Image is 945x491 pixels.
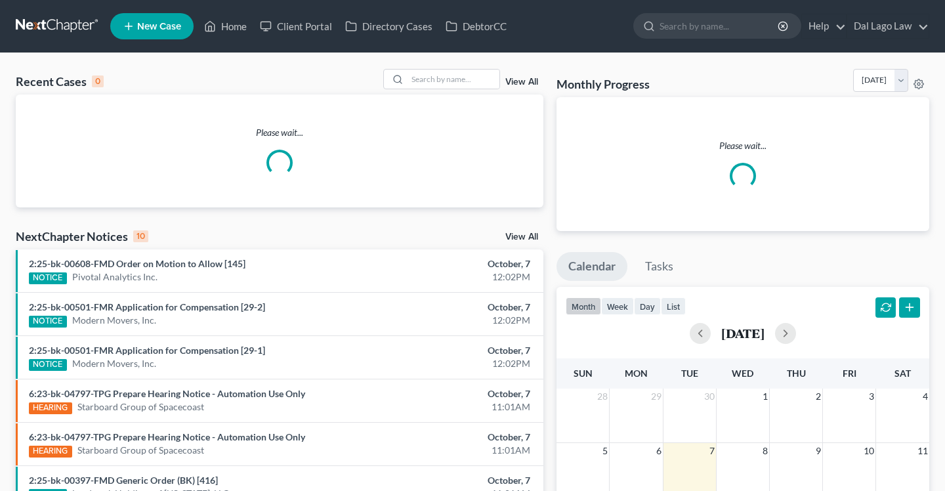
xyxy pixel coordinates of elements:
[29,446,72,458] div: HEARING
[371,257,530,270] div: October, 7
[661,297,686,315] button: list
[505,77,538,87] a: View All
[29,402,72,414] div: HEARING
[371,314,530,327] div: 12:02PM
[625,368,648,379] span: Mon
[29,316,67,328] div: NOTICE
[505,232,538,242] a: View All
[371,387,530,400] div: October, 7
[16,126,543,139] p: Please wait...
[916,443,929,459] span: 11
[371,301,530,314] div: October, 7
[371,431,530,444] div: October, 7
[133,230,148,242] div: 10
[16,74,104,89] div: Recent Cases
[439,14,513,38] a: DebtorCC
[29,359,67,371] div: NOTICE
[29,301,265,312] a: 2:25-bk-00501-FMR Application for Compensation [29-2]
[16,228,148,244] div: NextChapter Notices
[868,389,875,404] span: 3
[802,14,846,38] a: Help
[29,272,67,284] div: NOTICE
[703,389,716,404] span: 30
[721,326,765,340] h2: [DATE]
[814,389,822,404] span: 2
[556,252,627,281] a: Calendar
[371,444,530,457] div: 11:01AM
[596,389,609,404] span: 28
[761,389,769,404] span: 1
[601,443,609,459] span: 5
[574,368,593,379] span: Sun
[92,75,104,87] div: 0
[732,368,753,379] span: Wed
[894,368,911,379] span: Sat
[72,357,156,370] a: Modern Movers, Inc.
[633,252,685,281] a: Tasks
[371,344,530,357] div: October, 7
[371,270,530,284] div: 12:02PM
[29,388,305,399] a: 6:23-bk-04797-TPG Prepare Hearing Notice - Automation Use Only
[843,368,856,379] span: Fri
[29,475,218,486] a: 2:25-bk-00397-FMD Generic Order (BK) [416]
[29,431,305,442] a: 6:23-bk-04797-TPG Prepare Hearing Notice - Automation Use Only
[29,345,265,356] a: 2:25-bk-00501-FMR Application for Compensation [29-1]
[253,14,339,38] a: Client Portal
[761,443,769,459] span: 8
[660,14,780,38] input: Search by name...
[198,14,253,38] a: Home
[371,357,530,370] div: 12:02PM
[708,443,716,459] span: 7
[371,474,530,487] div: October, 7
[77,400,204,414] a: Starboard Group of Spacecoast
[137,22,181,32] span: New Case
[566,297,601,315] button: month
[29,258,245,269] a: 2:25-bk-00608-FMD Order on Motion to Allow [145]
[371,400,530,414] div: 11:01AM
[634,297,661,315] button: day
[601,297,634,315] button: week
[681,368,698,379] span: Tue
[72,270,157,284] a: Pivotal Analytics Inc.
[862,443,875,459] span: 10
[339,14,439,38] a: Directory Cases
[77,444,204,457] a: Starboard Group of Spacecoast
[921,389,929,404] span: 4
[72,314,156,327] a: Modern Movers, Inc.
[814,443,822,459] span: 9
[556,76,650,92] h3: Monthly Progress
[650,389,663,404] span: 29
[567,139,919,152] p: Please wait...
[408,70,499,89] input: Search by name...
[787,368,806,379] span: Thu
[847,14,929,38] a: Dal Lago Law
[655,443,663,459] span: 6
